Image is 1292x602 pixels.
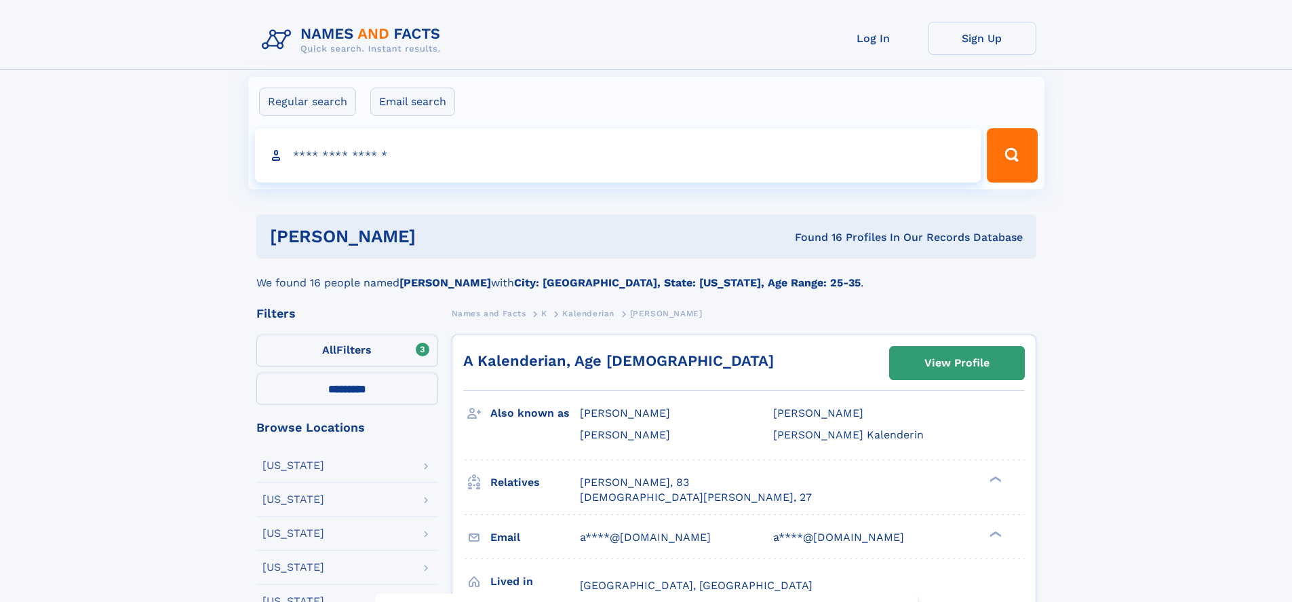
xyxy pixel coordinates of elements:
h3: Email [490,526,580,549]
div: Found 16 Profiles In Our Records Database [605,230,1023,245]
h3: Relatives [490,471,580,494]
span: [GEOGRAPHIC_DATA], [GEOGRAPHIC_DATA] [580,579,813,592]
span: [PERSON_NAME] [580,407,670,419]
a: [DEMOGRAPHIC_DATA][PERSON_NAME], 27 [580,490,812,505]
input: search input [255,128,981,183]
a: K [541,305,547,322]
h3: Also known as [490,402,580,425]
div: We found 16 people named with . [256,259,1036,291]
label: Regular search [259,88,356,116]
a: Names and Facts [452,305,526,322]
span: [PERSON_NAME] Kalenderin [773,428,924,441]
div: Filters [256,307,438,320]
img: Logo Names and Facts [256,22,452,58]
button: Search Button [987,128,1037,183]
b: City: [GEOGRAPHIC_DATA], State: [US_STATE], Age Range: 25-35 [514,276,861,289]
h1: [PERSON_NAME] [270,228,606,245]
a: Sign Up [928,22,1036,55]
div: [US_STATE] [262,494,324,505]
a: Log In [819,22,928,55]
span: K [541,309,547,318]
div: [US_STATE] [262,460,324,471]
span: Kalenderian [562,309,614,318]
span: All [322,343,336,356]
a: Kalenderian [562,305,614,322]
a: View Profile [890,347,1024,379]
div: [US_STATE] [262,528,324,539]
div: [US_STATE] [262,562,324,573]
b: [PERSON_NAME] [399,276,491,289]
a: [PERSON_NAME], 83 [580,475,689,490]
div: ❯ [986,474,1002,483]
div: Browse Locations [256,421,438,434]
div: ❯ [986,529,1002,538]
span: [PERSON_NAME] [630,309,703,318]
div: View Profile [924,347,990,379]
span: [PERSON_NAME] [580,428,670,441]
label: Filters [256,335,438,367]
label: Email search [370,88,455,116]
span: [PERSON_NAME] [773,407,863,419]
a: A Kalenderian, Age [DEMOGRAPHIC_DATA] [463,352,774,369]
h3: Lived in [490,570,580,593]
